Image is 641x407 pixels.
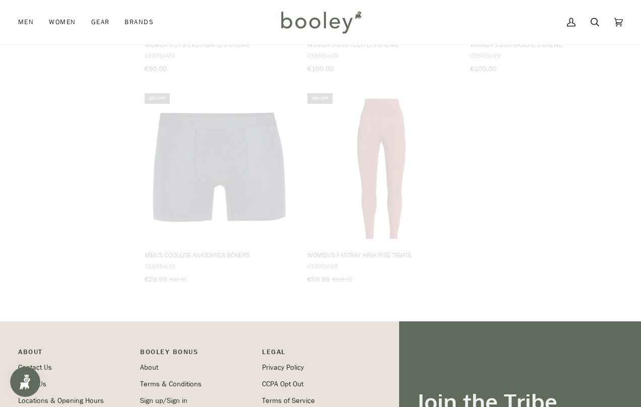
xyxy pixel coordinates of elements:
p: Pipeline_Footer Main [18,347,130,362]
p: Booley Bonus [140,347,252,362]
a: Sign up/Sign in [140,396,187,405]
p: Pipeline_Footer Sub [262,347,374,362]
a: Terms & Conditions [140,379,202,389]
iframe: Button to open loyalty program pop-up [10,367,40,397]
a: Privacy Policy [262,363,304,372]
span: Brands [124,17,154,27]
span: Men [18,17,34,27]
span: Women [49,17,76,27]
a: About [140,363,158,372]
a: Contact Us [18,363,52,372]
span: Gear [91,17,110,27]
a: Locations & Opening Hours [18,396,104,405]
a: CCPA Opt Out [262,379,303,389]
img: Booley [277,8,365,37]
a: Terms of Service [262,396,315,405]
